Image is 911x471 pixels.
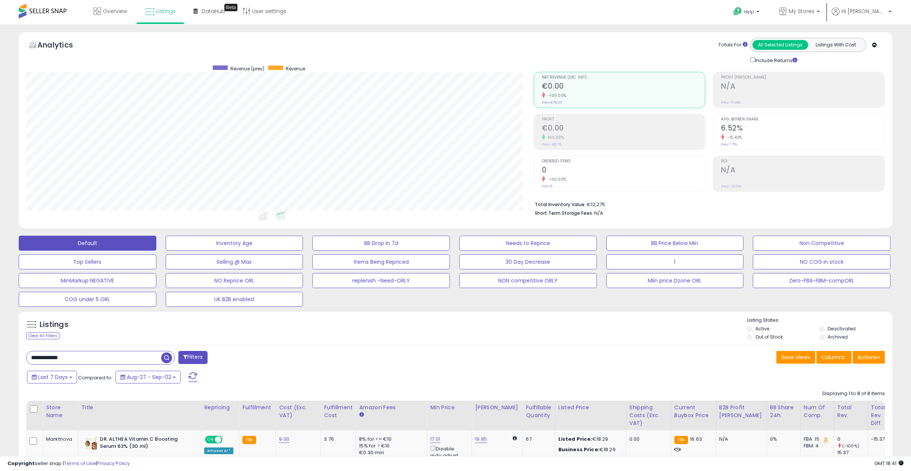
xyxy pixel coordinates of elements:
[19,292,156,307] button: COG under 5 ORL
[690,435,702,443] span: 16.63
[755,334,783,340] label: Out of Stock
[606,254,744,269] button: 1
[828,334,848,340] label: Archived
[127,373,171,381] span: Aug-27 - Sep-02
[27,371,77,383] button: Last 7 Days
[242,404,273,412] div: Fulfillment
[744,9,754,15] span: Help
[19,236,156,251] button: Default
[842,443,859,449] small: (-100%)
[279,435,289,443] a: 9.00
[324,436,350,443] div: 3.76
[770,404,797,419] div: BB Share 24h.
[804,436,828,443] div: FBA: 15
[542,166,705,176] h2: 0
[789,7,815,15] span: My Stores
[166,292,303,307] button: UK B2B enabled
[202,7,225,15] span: DataHub
[475,404,519,412] div: [PERSON_NAME]
[7,460,35,467] strong: Copyright
[721,76,884,80] span: Profit [PERSON_NAME]
[718,42,748,49] div: Totals For
[97,460,130,467] a: Privacy Policy
[224,4,237,11] div: Tooltip anchor
[535,199,879,208] li: €12,275
[221,437,233,443] span: OFF
[459,236,597,251] button: Needs to Reprice
[727,1,767,24] a: Help
[753,236,890,251] button: Non Competitive
[752,40,808,50] button: All Selected Listings
[721,184,741,189] small: Prev: -19.13%
[542,117,705,122] span: Profit
[526,436,549,443] div: 67
[721,159,884,163] span: ROI
[204,404,236,412] div: Repricing
[841,7,886,15] span: Hi [PERSON_NAME]
[606,273,744,288] button: MIin price Dzone ORL
[755,325,769,332] label: Active
[430,444,466,466] div: Disable auto adjust min
[542,82,705,92] h2: €0.00
[776,351,815,364] button: Save View
[526,404,552,419] div: Fulfillable Quantity
[837,404,865,419] div: Total Rev.
[808,40,864,50] button: Listings With Cost
[804,443,828,449] div: FBM: 4
[821,354,845,361] span: Columns
[46,404,75,419] div: Store Name
[558,404,623,412] div: Listed Price
[116,371,181,383] button: Aug-27 - Sep-02
[19,254,156,269] button: Top Sellers
[475,435,487,443] a: 19.95
[721,100,740,105] small: Prev: -11.48%
[747,317,893,324] p: Listing States:
[459,254,597,269] button: 30 Day Decrease
[874,460,904,467] span: 2025-09-10 18:41 GMT
[19,273,156,288] button: MinMarkup NEGATIVE
[542,184,552,189] small: Prev: 5
[26,332,59,339] div: Clear All Filters
[312,254,450,269] button: Items Being Repriced
[721,142,737,147] small: Prev: 7.71%
[286,65,305,72] span: Revenue
[38,373,68,381] span: Last 7 Days
[206,437,215,443] span: ON
[430,435,440,443] a: 17.01
[832,7,892,24] a: Hi [PERSON_NAME]
[430,404,469,412] div: Min Price
[166,236,303,251] button: Inventory Age
[804,404,831,419] div: Num of Comp.
[871,404,890,427] div: Total Rev. Diff.
[719,436,761,443] div: N/A
[558,435,592,443] b: Listed Price:
[204,447,233,454] div: Amazon AI *
[83,436,98,451] img: 41LAhtS9tuL._SL40_.jpg
[242,436,256,444] small: FBA
[837,436,868,443] div: 0
[535,210,593,216] b: Short Term Storage Fees:
[719,404,764,419] div: B2B Profit [PERSON_NAME]
[674,436,688,444] small: FBA
[359,443,421,449] div: 15% for > €10
[745,56,806,64] div: Include Returns
[166,254,303,269] button: Selling @ Max
[721,117,884,122] span: Avg. Buybox Share
[103,7,127,15] span: Overview
[459,273,597,288] button: NON competitive ORLY
[535,201,586,208] b: Total Inventory Value:
[542,124,705,134] h2: €0.00
[629,404,668,427] div: Shipping Costs (Exc. VAT)
[558,436,620,443] div: €18.29
[721,124,884,134] h2: 6.52%
[64,460,96,467] a: Terms of Use
[166,273,303,288] button: NO Reprice ORL
[542,76,705,80] span: Net Revenue (Exc. VAT)
[359,412,364,418] small: Amazon Fees.
[733,7,742,16] i: Get Help
[545,135,564,140] small: 100.00%
[753,273,890,288] button: Zero-FBA-FBM-compORL
[558,446,599,453] b: Business Price:
[822,390,885,397] div: Displaying 1 to 8 of 8 items
[545,177,567,182] small: -100.00%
